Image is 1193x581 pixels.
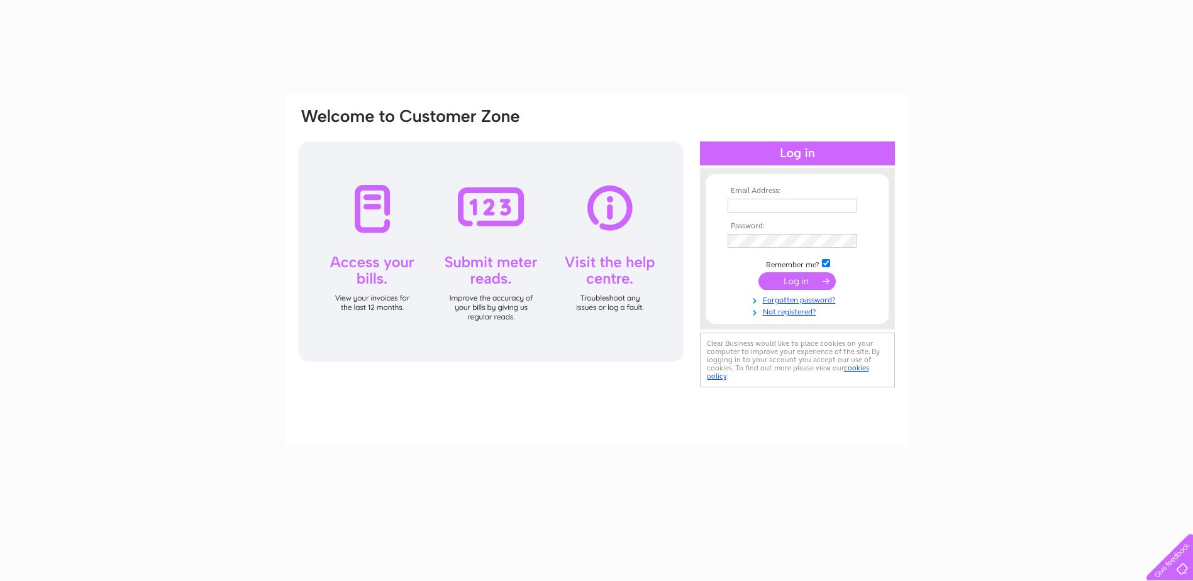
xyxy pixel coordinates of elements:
[724,187,870,196] th: Email Address:
[728,305,870,317] a: Not registered?
[728,293,870,305] a: Forgotten password?
[707,363,869,380] a: cookies policy
[700,333,895,387] div: Clear Business would like to place cookies on your computer to improve your experience of the sit...
[758,272,836,290] input: Submit
[724,222,870,231] th: Password:
[724,257,870,270] td: Remember me?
